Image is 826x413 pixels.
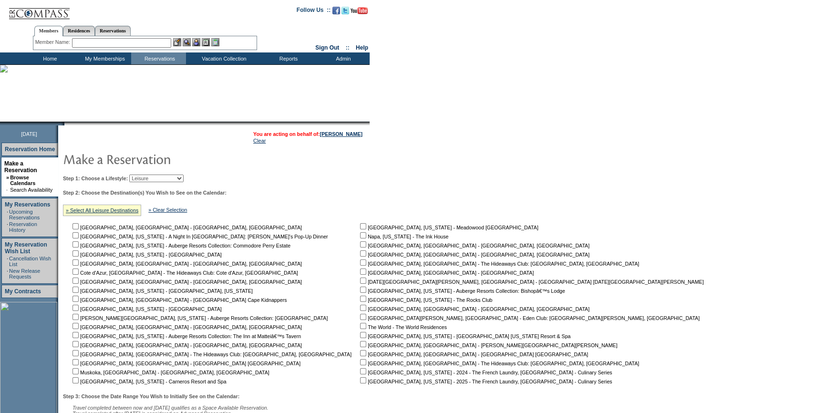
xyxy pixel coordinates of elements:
nobr: [GEOGRAPHIC_DATA], [GEOGRAPHIC_DATA] - The Hideaways Club: [GEOGRAPHIC_DATA], [GEOGRAPHIC_DATA] [358,361,639,366]
nobr: [GEOGRAPHIC_DATA], [US_STATE] - The Rocks Club [358,297,492,303]
nobr: [GEOGRAPHIC_DATA], [US_STATE] - A Night In [GEOGRAPHIC_DATA]: [PERSON_NAME]'s Pop-Up Dinner [71,234,328,239]
a: Reservations [95,26,131,36]
a: Browse Calendars [10,175,35,186]
nobr: [GEOGRAPHIC_DATA], [US_STATE] - [GEOGRAPHIC_DATA], [US_STATE] [71,288,253,294]
span: :: [346,44,350,51]
a: Reservation Home [5,146,55,153]
nobr: [GEOGRAPHIC_DATA], [GEOGRAPHIC_DATA] - [GEOGRAPHIC_DATA], [GEOGRAPHIC_DATA] [71,225,302,230]
span: Travel completed between now and [DATE] qualifies as a Space Available Reservation. [72,405,268,411]
nobr: [GEOGRAPHIC_DATA], [US_STATE] - Carneros Resort and Spa [71,379,227,384]
a: » Select All Leisure Destinations [66,207,138,213]
nobr: [GEOGRAPHIC_DATA], [GEOGRAPHIC_DATA] - [PERSON_NAME][GEOGRAPHIC_DATA][PERSON_NAME] [358,342,617,348]
td: · [7,209,8,220]
nobr: [GEOGRAPHIC_DATA], [GEOGRAPHIC_DATA] - [GEOGRAPHIC_DATA], [GEOGRAPHIC_DATA] [358,252,589,258]
img: Follow us on Twitter [341,7,349,14]
nobr: [GEOGRAPHIC_DATA], [US_STATE] - 2024 - The French Laundry, [GEOGRAPHIC_DATA] - Culinary Series [358,370,612,375]
span: You are acting on behalf of: [253,131,362,137]
nobr: [GEOGRAPHIC_DATA], [GEOGRAPHIC_DATA] - [GEOGRAPHIC_DATA] [358,270,534,276]
img: blank.gif [64,122,65,125]
b: » [6,175,9,180]
nobr: [GEOGRAPHIC_DATA], [US_STATE] - Auberge Resorts Collection: Commodore Perry Estate [71,243,290,248]
td: Home [21,52,76,64]
td: Follow Us :: [297,6,330,17]
a: Make a Reservation [4,160,37,174]
nobr: [GEOGRAPHIC_DATA], [US_STATE] - [GEOGRAPHIC_DATA] [71,306,222,312]
nobr: [GEOGRAPHIC_DATA], [GEOGRAPHIC_DATA] - [GEOGRAPHIC_DATA], [GEOGRAPHIC_DATA] [71,342,302,348]
td: My Memberships [76,52,131,64]
td: · [6,187,9,193]
nobr: Napa, [US_STATE] - The Ink House [358,234,448,239]
nobr: Cote d'Azur, [GEOGRAPHIC_DATA] - The Hideaways Club: Cote d'Azur, [GEOGRAPHIC_DATA] [71,270,298,276]
nobr: [GEOGRAPHIC_DATA][PERSON_NAME], [GEOGRAPHIC_DATA] - Eden Club: [GEOGRAPHIC_DATA][PERSON_NAME], [G... [358,315,700,321]
td: Admin [315,52,370,64]
img: b_calculator.gif [211,38,219,46]
nobr: [GEOGRAPHIC_DATA], [GEOGRAPHIC_DATA] - The Hideaways Club: [GEOGRAPHIC_DATA], [GEOGRAPHIC_DATA] [71,351,351,357]
img: View [183,38,191,46]
img: promoShadowLeftCorner.gif [61,122,64,125]
span: [DATE] [21,131,37,137]
nobr: [GEOGRAPHIC_DATA], [GEOGRAPHIC_DATA] - [GEOGRAPHIC_DATA], [GEOGRAPHIC_DATA] [358,306,589,312]
nobr: [GEOGRAPHIC_DATA], [GEOGRAPHIC_DATA] - [GEOGRAPHIC_DATA], [GEOGRAPHIC_DATA] [358,243,589,248]
a: My Reservations [5,201,50,208]
td: · [7,256,8,267]
b: Step 1: Choose a Lifestyle: [63,176,128,181]
a: » Clear Selection [148,207,187,213]
nobr: [GEOGRAPHIC_DATA], [US_STATE] - Auberge Resorts Collection: The Inn at Matteiâ€™s Tavern [71,333,301,339]
nobr: Muskoka, [GEOGRAPHIC_DATA] - [GEOGRAPHIC_DATA], [GEOGRAPHIC_DATA] [71,370,269,375]
td: Vacation Collection [186,52,260,64]
img: pgTtlMakeReservation.gif [63,149,254,168]
img: Become our fan on Facebook [332,7,340,14]
a: My Reservation Wish List [5,241,47,255]
nobr: [GEOGRAPHIC_DATA], [GEOGRAPHIC_DATA] - [GEOGRAPHIC_DATA], [GEOGRAPHIC_DATA] [71,261,302,267]
a: Cancellation Wish List [9,256,51,267]
td: Reservations [131,52,186,64]
a: Subscribe to our YouTube Channel [351,10,368,15]
a: Reservation History [9,221,37,233]
nobr: [PERSON_NAME][GEOGRAPHIC_DATA], [US_STATE] - Auberge Resorts Collection: [GEOGRAPHIC_DATA] [71,315,328,321]
nobr: The World - The World Residences [358,324,447,330]
a: [PERSON_NAME] [320,131,362,137]
nobr: [GEOGRAPHIC_DATA], [GEOGRAPHIC_DATA] - The Hideaways Club: [GEOGRAPHIC_DATA], [GEOGRAPHIC_DATA] [358,261,639,267]
nobr: [GEOGRAPHIC_DATA], [US_STATE] - Meadowood [GEOGRAPHIC_DATA] [358,225,538,230]
img: Reservations [202,38,210,46]
td: · [7,221,8,233]
div: Member Name: [35,38,72,46]
td: · [7,268,8,279]
a: Become our fan on Facebook [332,10,340,15]
a: Clear [253,138,266,144]
nobr: [GEOGRAPHIC_DATA], [US_STATE] - 2025 - The French Laundry, [GEOGRAPHIC_DATA] - Culinary Series [358,379,612,384]
nobr: [GEOGRAPHIC_DATA], [GEOGRAPHIC_DATA] - [GEOGRAPHIC_DATA] [GEOGRAPHIC_DATA] [358,351,588,357]
nobr: [GEOGRAPHIC_DATA], [GEOGRAPHIC_DATA] - [GEOGRAPHIC_DATA], [GEOGRAPHIC_DATA] [71,324,302,330]
img: Impersonate [192,38,200,46]
a: Sign Out [315,44,339,51]
b: Step 2: Choose the Destination(s) You Wish to See on the Calendar: [63,190,227,196]
b: Step 3: Choose the Date Range You Wish to Initially See on the Calendar: [63,393,239,399]
nobr: [GEOGRAPHIC_DATA], [GEOGRAPHIC_DATA] - [GEOGRAPHIC_DATA], [GEOGRAPHIC_DATA] [71,279,302,285]
a: My Contracts [5,288,41,295]
nobr: [DATE][GEOGRAPHIC_DATA][PERSON_NAME], [GEOGRAPHIC_DATA] - [GEOGRAPHIC_DATA] [DATE][GEOGRAPHIC_DAT... [358,279,703,285]
a: Follow us on Twitter [341,10,349,15]
a: Residences [63,26,95,36]
a: Help [356,44,368,51]
nobr: [GEOGRAPHIC_DATA], [GEOGRAPHIC_DATA] - [GEOGRAPHIC_DATA] Cape Kidnappers [71,297,287,303]
a: Members [34,26,63,36]
a: Search Availability [10,187,52,193]
img: b_edit.gif [173,38,181,46]
nobr: [GEOGRAPHIC_DATA], [US_STATE] - Auberge Resorts Collection: Bishopâ€™s Lodge [358,288,565,294]
img: Subscribe to our YouTube Channel [351,7,368,14]
a: Upcoming Reservations [9,209,40,220]
td: Reports [260,52,315,64]
a: New Release Requests [9,268,40,279]
nobr: [GEOGRAPHIC_DATA], [US_STATE] - [GEOGRAPHIC_DATA] [US_STATE] Resort & Spa [358,333,570,339]
nobr: [GEOGRAPHIC_DATA], [US_STATE] - [GEOGRAPHIC_DATA] [71,252,222,258]
nobr: [GEOGRAPHIC_DATA], [GEOGRAPHIC_DATA] - [GEOGRAPHIC_DATA] [GEOGRAPHIC_DATA] [71,361,300,366]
